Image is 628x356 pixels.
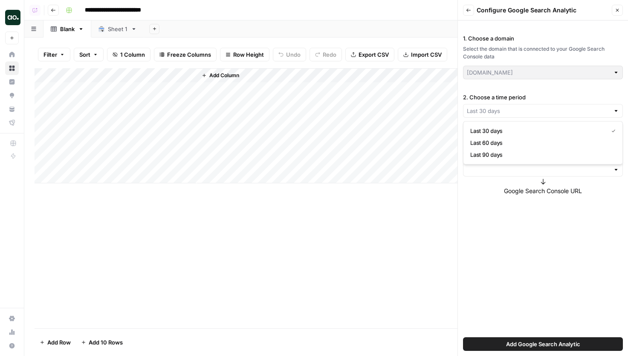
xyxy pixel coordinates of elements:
input: airops.com [467,68,610,77]
a: Home [5,48,19,61]
p: Google Search Console URL [504,187,582,195]
button: Workspace: Justina testing [5,7,19,28]
button: 1 Column [107,48,150,61]
span: Export CSV [359,50,389,59]
button: Add Row [35,336,76,349]
button: Add 10 Rows [76,336,128,349]
button: Freeze Columns [154,48,217,61]
span: Last 60 days [470,139,612,147]
button: Add Google Search Analytic [463,337,623,351]
button: Redo [310,48,342,61]
span: Last 90 days [470,151,612,159]
input: Last 30 days [467,107,610,115]
a: Browse [5,61,19,75]
a: Opportunities [5,89,19,102]
span: Row Height [233,50,264,59]
div: Blank [60,25,75,33]
span: Add Column [209,72,239,79]
span: Add Google Search Analytic [506,340,580,348]
button: Row Height [220,48,269,61]
span: Add 10 Rows [89,338,123,347]
span: Filter [43,50,57,59]
a: Flightpath [5,116,19,130]
button: Sort [74,48,104,61]
div: Sheet 1 [108,25,127,33]
button: Filter [38,48,70,61]
span: 1 Column [120,50,145,59]
span: Undo [286,50,301,59]
a: Your Data [5,102,19,116]
span: Last 30 days [470,127,605,135]
span: Import CSV [411,50,442,59]
label: 2. Choose a time period [463,93,623,101]
button: Add Column [198,70,243,81]
span: Sort [79,50,90,59]
a: Insights [5,75,19,89]
a: Settings [5,312,19,325]
button: Import CSV [398,48,447,61]
a: Sheet 1 [91,20,144,38]
label: 1. Choose a domain [463,34,623,43]
span: Redo [323,50,336,59]
img: Justina testing Logo [5,10,20,25]
button: Help + Support [5,339,19,353]
a: Blank [43,20,91,38]
div: Select the domain that is connected to your Google Search Console data [463,45,623,61]
a: Usage [5,325,19,339]
button: Export CSV [345,48,394,61]
span: Freeze Columns [167,50,211,59]
span: Add Row [47,338,71,347]
button: Undo [273,48,306,61]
